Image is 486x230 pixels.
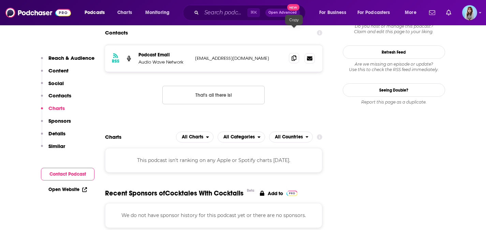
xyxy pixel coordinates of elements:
[112,58,119,64] h3: RSS
[319,8,346,17] span: For Business
[48,187,87,192] a: Open Website
[41,80,64,93] button: Social
[343,24,445,29] span: Do you host or manage this podcast?
[138,52,190,58] p: Podcast Email
[105,148,323,173] div: This podcast isn't ranking on any Apple or Spotify charts [DATE].
[48,67,69,74] p: Content
[48,105,65,111] p: Charts
[182,135,203,139] span: All Charts
[41,118,71,130] button: Sponsors
[269,132,313,143] h2: Countries
[268,190,283,197] p: Add to
[80,7,114,18] button: open menu
[48,92,71,99] p: Contacts
[343,83,445,97] a: Seeing Double?
[343,45,445,59] button: Refresh Feed
[275,135,303,139] span: All Countries
[343,99,445,105] div: Report this page as a duplicate.
[223,135,255,139] span: All Categories
[5,6,71,19] img: Podchaser - Follow, Share and Rate Podcasts
[41,92,71,105] button: Contacts
[247,8,260,17] span: ⌘ K
[218,132,265,143] h2: Categories
[105,189,244,198] span: Recent Sponsors of Cocktales With Cocktails
[343,62,445,72] div: Are we missing an episode or update? Use this to check the RSS feed immediately.
[117,8,132,17] span: Charts
[145,8,170,17] span: Monitoring
[48,118,71,124] p: Sponsors
[247,188,254,193] div: Beta
[265,9,300,17] button: Open AdvancedNew
[285,15,303,25] div: Copy
[353,7,400,18] button: open menu
[195,55,284,61] p: [EMAIL_ADDRESS][DOMAIN_NAME]
[343,24,445,35] div: Claim and edit this page to your liking.
[287,4,299,11] span: New
[462,5,477,20] button: Show profile menu
[85,8,105,17] span: Podcasts
[41,55,94,67] button: Reach & Audience
[426,7,438,18] a: Show notifications dropdown
[105,26,128,39] h2: Contacts
[41,105,65,118] button: Charts
[462,5,477,20] span: Logged in as ana.predescu.hkr
[41,168,94,180] button: Contact Podcast
[443,7,454,18] a: Show notifications dropdown
[176,132,213,143] button: open menu
[48,55,94,61] p: Reach & Audience
[48,130,65,137] p: Details
[48,80,64,86] p: Social
[218,132,265,143] button: open menu
[286,191,298,196] img: Pro Logo
[462,5,477,20] img: User Profile
[357,8,390,17] span: For Podcasters
[141,7,178,18] button: open menu
[314,7,355,18] button: open menu
[400,7,425,18] button: open menu
[176,132,213,143] h2: Platforms
[162,86,265,104] button: Nothing here.
[269,132,313,143] button: open menu
[114,212,314,219] p: We do not have sponsor history for this podcast yet or there are no sponsors.
[138,59,190,65] p: Audio Wave Network
[41,67,69,80] button: Content
[268,11,297,14] span: Open Advanced
[189,5,312,21] div: Search podcasts, credits, & more...
[405,8,416,17] span: More
[48,143,65,149] p: Similar
[113,7,136,18] a: Charts
[105,134,121,140] h2: Charts
[260,189,298,198] a: Add to
[202,7,247,18] input: Search podcasts, credits, & more...
[41,130,65,143] button: Details
[41,143,65,155] button: Similar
